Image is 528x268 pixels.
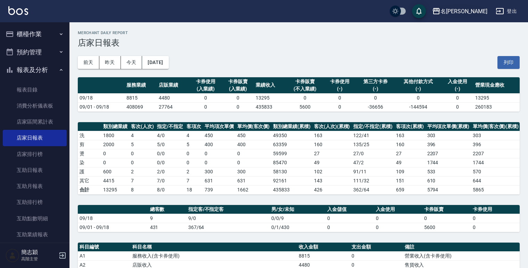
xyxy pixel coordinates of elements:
h2: Merchant Daily Report [78,31,520,35]
button: 報表及分析 [3,61,67,79]
td: 122 / 41 [352,131,394,140]
td: 4480 [157,93,189,102]
th: 類別總業績(累積) [271,122,312,131]
th: 平均項次單價 [203,122,236,131]
td: 4 / 0 [155,131,185,140]
th: 店販業績 [157,77,189,94]
a: 報表目錄 [3,82,67,98]
th: 指定客/不指定客 [187,205,270,214]
td: 洗 [78,131,101,140]
td: 0 [325,223,374,232]
td: 1744 [471,158,520,167]
td: 9/0 [187,214,270,223]
th: 單均價(客次價)(累積) [471,122,520,131]
th: 客次(人次) [129,122,156,131]
td: 260183 [473,102,520,111]
button: 預約管理 [3,43,67,61]
th: 卡券使用 [471,205,520,214]
td: 533 [426,167,471,176]
td: 0 [324,102,356,111]
a: 互助月報表 [3,178,67,194]
button: save [412,4,426,18]
td: 護 [78,167,101,176]
h5: 簡志穎 [21,249,57,256]
td: 0 [222,102,254,111]
td: 27 [312,149,352,158]
th: 科目編號 [78,243,131,252]
button: [DATE] [142,56,168,69]
td: 4415 [101,176,129,185]
th: 指定/不指定(累積) [352,122,394,131]
div: (入業績) [191,85,220,93]
td: 服務收入(含卡券使用) [131,251,297,260]
div: 卡券販賣 [223,78,252,85]
table: a dense table [78,205,520,232]
a: 互助點數明細 [3,211,67,227]
div: 第三方卡券 [358,78,394,85]
td: 143 [312,176,352,185]
td: 27 / 0 [352,149,394,158]
td: 13295 [473,93,520,102]
th: 客次(人次)(累積) [312,122,352,131]
td: 0 [189,93,222,102]
td: 367/64 [187,223,270,232]
td: 163 [312,131,352,140]
td: 燙 [78,149,101,158]
a: 消費分析儀表板 [3,98,67,114]
td: 450 [203,131,236,140]
td: 435833 [271,185,312,194]
td: 0 [129,149,156,158]
div: 卡券使用 [191,78,220,85]
th: 卡券販賣 [422,205,471,214]
div: (-) [358,85,394,93]
td: 營業收入(含卡券使用) [403,251,520,260]
td: 剪 [78,140,101,149]
th: 營業現金應收 [473,77,520,94]
td: 0 [236,158,272,167]
th: 收入金額 [297,243,350,252]
td: 0 [287,93,324,102]
td: 8/0 [155,185,185,194]
th: 入金使用 [374,205,423,214]
td: 163 [394,131,426,140]
td: 2000 [101,140,129,149]
td: 49 [312,158,352,167]
h3: 店家日報表 [78,38,520,48]
th: 客項次(累積) [394,122,426,131]
td: 合計 [78,185,101,194]
td: 0 [189,102,222,111]
td: 0 [236,149,272,158]
td: 160 [394,140,426,149]
td: 09/18 [78,93,125,102]
td: 160 [312,140,352,149]
td: -144594 [395,102,442,111]
td: 18 [185,185,203,194]
td: 13295 [101,185,129,194]
th: 客項次 [185,122,203,131]
table: a dense table [78,122,520,195]
th: 指定/不指定 [155,122,185,131]
td: 0 [222,93,254,102]
button: 登出 [493,5,520,18]
td: 5 [129,140,156,149]
img: Logo [8,6,28,15]
td: 0 [324,93,356,102]
td: 染 [78,158,101,167]
td: 49 [394,158,426,167]
td: 435833 [254,102,286,111]
td: 0 [325,214,374,223]
td: 426 [312,185,352,194]
td: 0 [185,149,203,158]
td: 303 [426,131,471,140]
td: 644 [471,176,520,185]
div: 名[PERSON_NAME] [440,7,487,16]
td: 2 / 0 [155,167,185,176]
td: 47 / 2 [352,158,394,167]
td: 91 / 11 [352,167,394,176]
td: 102 [312,167,352,176]
td: 59599 [271,149,312,158]
td: 135 / 25 [352,140,394,149]
td: 7 [185,176,203,185]
td: 5600 [287,102,324,111]
td: 8815 [297,251,350,260]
